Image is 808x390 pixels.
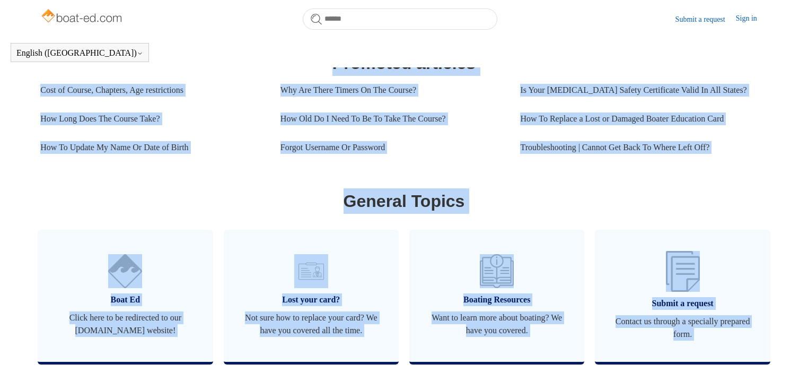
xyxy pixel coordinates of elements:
a: Sign in [736,13,768,25]
input: Search [303,8,497,30]
a: Boat Ed Click here to be redirected to our [DOMAIN_NAME] website! [38,230,213,362]
a: Submit a request Contact us through a specially prepared form. [595,230,770,362]
span: Want to learn more about boating? We have you covered. [425,311,568,337]
a: How To Update My Name Or Date of Birth [40,133,265,162]
h1: General Topics [40,188,768,214]
span: Click here to be redirected to our [DOMAIN_NAME] website! [54,311,197,337]
span: Submit a request [611,297,754,310]
a: How Old Do I Need To Be To Take The Course? [280,105,505,133]
span: Contact us through a specially prepared form. [611,315,754,341]
a: Troubleshooting | Cannot Get Back To Where Left Off? [520,133,760,162]
span: Lost your card? [240,293,383,306]
img: 01HZPCYW3NK71669VZTW7XY4G9 [666,251,700,292]
img: 01HZPCYVNCVF44JPJQE4DN11EA [108,254,142,288]
img: 01HZPCYVT14CG9T703FEE4SFXC [294,254,328,288]
span: Not sure how to replace your card? We have you covered all the time. [240,311,383,337]
span: Boat Ed [54,293,197,306]
a: Forgot Username Or Password [280,133,505,162]
span: Boating Resources [425,293,568,306]
img: Boat-Ed Help Center home page [40,6,125,28]
a: Is Your [MEDICAL_DATA] Safety Certificate Valid In All States? [520,76,760,105]
a: How To Replace a Lost or Damaged Boater Education Card [520,105,760,133]
a: Cost of Course, Chapters, Age restrictions [40,76,265,105]
a: Why Are There Timers On The Course? [280,76,505,105]
a: How Long Does The Course Take? [40,105,265,133]
a: Lost your card? Not sure how to replace your card? We have you covered all the time. [224,230,399,362]
button: English ([GEOGRAPHIC_DATA]) [16,48,143,58]
a: Submit a request [675,14,736,25]
a: Boating Resources Want to learn more about boating? We have you covered. [409,230,584,362]
img: 01HZPCYVZMCNPYXCC0DPA2R54M [480,254,514,288]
